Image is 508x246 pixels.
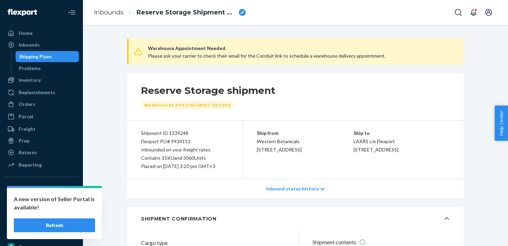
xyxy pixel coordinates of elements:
[19,149,37,156] div: Returns
[141,146,229,154] div: Inbounded on your freight rates
[257,129,354,137] p: Ship from
[482,6,496,19] button: Open account menu
[4,194,79,205] a: f12898-4
[141,215,217,222] h5: SHIPMENT CONFIRMATION
[19,101,35,108] div: Orders
[141,162,229,170] div: Placed on [DATE] 3:20 pm GMT+3
[4,135,79,146] a: Prep
[19,137,29,144] div: Prep
[14,195,95,211] p: A new version of Seller Portal is available!
[354,147,398,152] span: [STREET_ADDRESS]
[141,84,275,97] h2: Reserve Storage shipment
[137,8,236,17] span: Reserve Storage Shipment STIc588f72801
[19,65,41,72] div: Problems
[141,154,229,162] div: Contains 1 SKU and 3060 Units
[354,137,450,146] p: LAXRS c/o Flexport
[4,75,79,86] a: Inventory
[4,218,79,229] a: gnzsuz-v5
[19,30,32,37] div: Home
[495,106,508,141] button: Help Center
[148,44,455,52] span: Warehouse Appointment Needed
[451,6,465,19] button: Open Search Box
[4,111,79,122] a: Parcel
[19,161,42,168] div: Reporting
[4,87,79,98] a: Replenishments
[4,229,79,240] a: 5176b9-7b
[14,218,95,232] button: Refresh
[141,137,229,146] div: Flexport PO# 9934113
[4,99,79,110] a: Orders
[19,89,55,96] div: Replenishments
[8,9,37,16] img: Flexport logo
[4,147,79,158] a: Returns
[88,2,251,23] ol: breadcrumbs
[312,239,450,246] p: Shipment contents
[467,6,480,19] button: Open notifications
[94,9,123,16] a: Inbounds
[354,129,450,137] p: Ship to
[4,124,79,135] a: Freight
[4,39,79,50] a: Inbounds
[266,185,319,192] p: Inbound status history
[148,53,386,59] span: Please ask your carrier to check their email for the Conduit link to schedule a warehouse deliver...
[16,63,79,74] a: Problems
[4,159,79,170] a: Reporting
[127,207,464,230] button: SHIPMENT CONFIRMATION
[4,206,79,217] a: 6e639d-fc
[19,185,48,191] div: Integrations
[19,113,33,120] div: Parcel
[65,6,79,19] button: Close Navigation
[19,77,41,83] div: Inventory
[19,41,40,48] div: Inbounds
[4,28,79,39] a: Home
[4,183,79,194] button: Integrations
[16,51,79,62] a: Shipping Plans
[19,53,52,60] div: Shipping Plans
[141,129,229,137] div: Shipment ID 1239248
[257,138,302,152] span: Western Botanicals [STREET_ADDRESS]
[141,101,234,109] div: Warehouse Appointment Needed
[19,126,36,132] div: Freight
